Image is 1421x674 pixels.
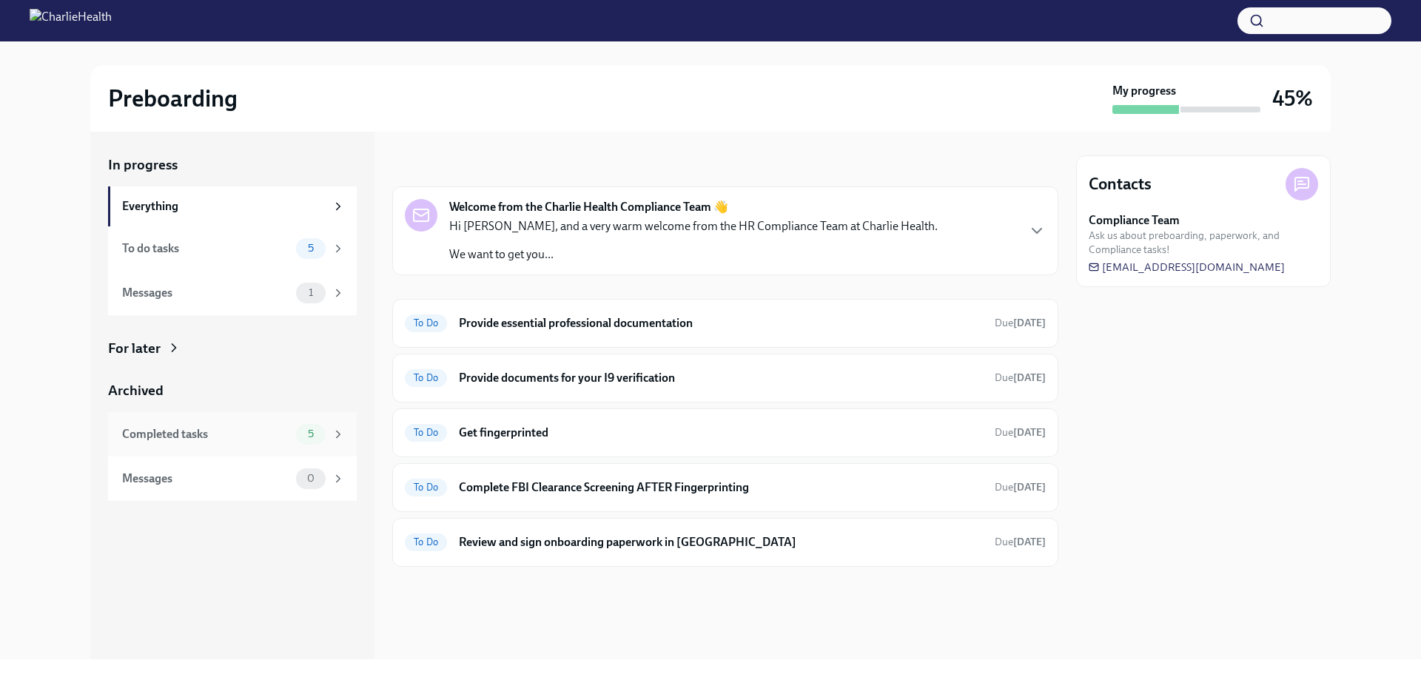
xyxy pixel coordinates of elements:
[122,471,290,487] div: Messages
[405,476,1046,499] a: To DoComplete FBI Clearance Screening AFTER FingerprintingDue[DATE]
[108,155,357,175] a: In progress
[1013,371,1046,384] strong: [DATE]
[108,84,238,113] h2: Preboarding
[122,285,290,301] div: Messages
[449,218,938,235] p: Hi [PERSON_NAME], and a very warm welcome from the HR Compliance Team at Charlie Health.
[108,339,161,358] div: For later
[449,246,938,263] p: We want to get you...
[995,426,1046,439] span: Due
[405,311,1046,335] a: To DoProvide essential professional documentationDue[DATE]
[108,339,357,358] a: For later
[108,456,357,501] a: Messages0
[300,287,322,298] span: 1
[108,412,357,456] a: Completed tasks5
[449,199,728,215] strong: Welcome from the Charlie Health Compliance Team 👋
[122,426,290,442] div: Completed tasks
[459,315,983,331] h6: Provide essential professional documentation
[995,481,1046,493] span: Due
[405,536,447,547] span: To Do
[1013,481,1046,493] strong: [DATE]
[995,317,1046,329] span: Due
[108,271,357,315] a: Messages1
[405,427,447,438] span: To Do
[405,372,447,383] span: To Do
[299,428,323,439] span: 5
[459,425,983,441] h6: Get fingerprinted
[405,421,1046,445] a: To DoGet fingerprintedDue[DATE]
[995,371,1046,385] span: September 5th, 2025 08:00
[995,316,1046,330] span: September 4th, 2025 08:00
[122,198,326,215] div: Everything
[405,482,447,493] span: To Do
[1013,317,1046,329] strong: [DATE]
[1272,85,1313,112] h3: 45%
[459,534,983,550] h6: Review and sign onboarding paperwork in [GEOGRAPHIC_DATA]
[108,226,357,271] a: To do tasks5
[995,535,1046,549] span: September 8th, 2025 08:00
[108,381,357,400] a: Archived
[405,530,1046,554] a: To DoReview and sign onboarding paperwork in [GEOGRAPHIC_DATA]Due[DATE]
[1089,229,1318,257] span: Ask us about preboarding, paperwork, and Compliance tasks!
[1013,426,1046,439] strong: [DATE]
[392,155,462,175] div: In progress
[995,536,1046,548] span: Due
[30,9,112,33] img: CharlieHealth
[1089,260,1285,274] a: [EMAIL_ADDRESS][DOMAIN_NAME]
[1112,83,1176,99] strong: My progress
[108,186,357,226] a: Everything
[459,370,983,386] h6: Provide documents for your I9 verification
[459,479,983,496] h6: Complete FBI Clearance Screening AFTER Fingerprinting
[1089,212,1180,229] strong: Compliance Team
[405,366,1046,390] a: To DoProvide documents for your I9 verificationDue[DATE]
[1089,173,1152,195] h4: Contacts
[122,240,290,257] div: To do tasks
[995,425,1046,439] span: September 5th, 2025 08:00
[1013,536,1046,548] strong: [DATE]
[995,371,1046,384] span: Due
[298,473,323,484] span: 0
[299,243,323,254] span: 5
[995,480,1046,494] span: September 8th, 2025 08:00
[405,317,447,328] span: To Do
